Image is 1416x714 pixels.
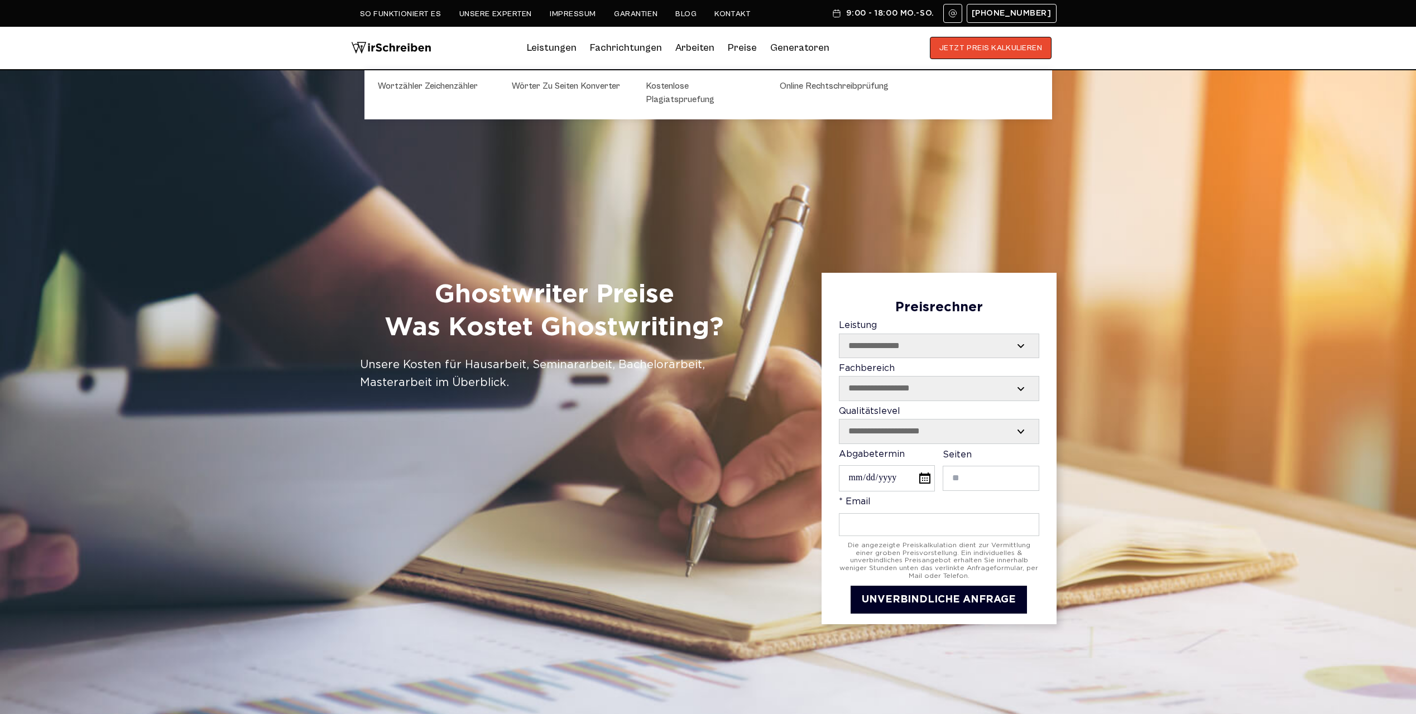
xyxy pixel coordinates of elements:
[770,39,829,57] a: Generatoren
[832,9,842,18] img: Schedule
[846,9,934,18] span: 9:00 - 18:00 Mo.-So.
[459,9,532,18] a: Unsere Experten
[839,377,1039,400] select: Fachbereich
[646,79,757,106] a: Kostenlose Plagiatspruefung
[839,450,935,492] label: Abgabetermin
[512,79,623,93] a: Wörter zu Seiten Konverter
[839,300,1039,316] div: Preisrechner
[839,513,1039,536] input: * Email
[862,595,1016,604] span: UNVERBINDLICHE ANFRAGE
[360,278,749,345] h1: Ghostwriter Preise Was Kostet Ghostwriting?
[839,364,1039,401] label: Fachbereich
[351,37,431,59] img: logo wirschreiben
[972,9,1052,18] span: [PHONE_NUMBER]
[675,9,697,18] a: Blog
[839,497,1039,535] label: * Email
[943,451,972,459] span: Seiten
[839,465,935,491] input: Abgabetermin
[714,9,751,18] a: Kontakt
[728,42,757,54] a: Preise
[839,407,1039,444] label: Qualitätslevel
[780,79,891,93] a: Online Rechtschreibprüfung
[550,9,596,18] a: Impressum
[948,9,957,18] img: Email
[378,79,489,93] a: Wortzähler Zeichenzähler
[851,586,1027,614] button: UNVERBINDLICHE ANFRAGE
[930,37,1052,59] button: JETZT PREIS KALKULIEREN
[675,39,714,57] a: Arbeiten
[839,419,1039,443] select: Qualitätslevel
[360,356,749,392] div: Unsere Kosten für Hausarbeit, Seminararbeit, Bachelorarbeit, Masterarbeit im Überblick.
[590,39,662,57] a: Fachrichtungen
[967,4,1057,23] a: [PHONE_NUMBER]
[839,321,1039,358] label: Leistung
[614,9,657,18] a: Garantien
[839,334,1039,358] select: Leistung
[839,300,1039,614] form: Contact form
[527,39,577,57] a: Leistungen
[839,542,1039,580] div: Die angezeigte Preiskalkulation dient zur Vermittlung einer groben Preisvorstellung. Ein individu...
[360,9,441,18] a: So funktioniert es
